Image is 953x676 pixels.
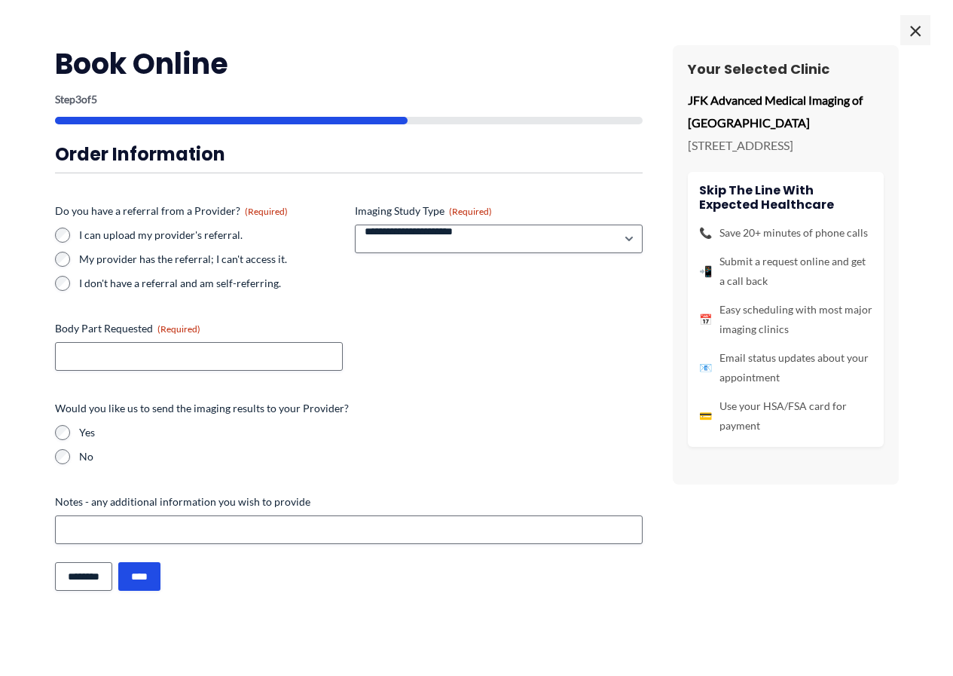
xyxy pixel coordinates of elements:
li: Easy scheduling with most major imaging clinics [699,300,872,339]
legend: Would you like us to send the imaging results to your Provider? [55,401,349,416]
span: (Required) [449,206,492,217]
label: No [79,449,643,464]
li: Use your HSA/FSA card for payment [699,396,872,436]
p: [STREET_ADDRESS] [688,134,884,157]
p: Step of [55,94,643,105]
label: My provider has the referral; I can't access it. [79,252,343,267]
span: 3 [75,93,81,106]
h3: Your Selected Clinic [688,60,884,78]
span: (Required) [157,323,200,335]
p: JFK Advanced Medical Imaging of [GEOGRAPHIC_DATA] [688,89,884,133]
li: Email status updates about your appointment [699,348,872,387]
legend: Do you have a referral from a Provider? [55,203,288,219]
li: Save 20+ minutes of phone calls [699,223,872,243]
span: × [900,15,930,45]
label: Imaging Study Type [355,203,643,219]
label: Yes [79,425,643,440]
label: Body Part Requested [55,321,343,336]
h4: Skip the line with Expected Healthcare [699,183,872,212]
h2: Book Online [55,45,643,82]
span: 📧 [699,358,712,378]
label: Notes - any additional information you wish to provide [55,494,643,509]
h3: Order Information [55,142,643,166]
span: 📅 [699,310,712,329]
li: Submit a request online and get a call back [699,252,872,291]
label: I can upload my provider's referral. [79,228,343,243]
span: 💳 [699,406,712,426]
label: I don't have a referral and am self-referring. [79,276,343,291]
span: 📲 [699,262,712,281]
span: (Required) [245,206,288,217]
span: 📞 [699,223,712,243]
span: 5 [91,93,97,106]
